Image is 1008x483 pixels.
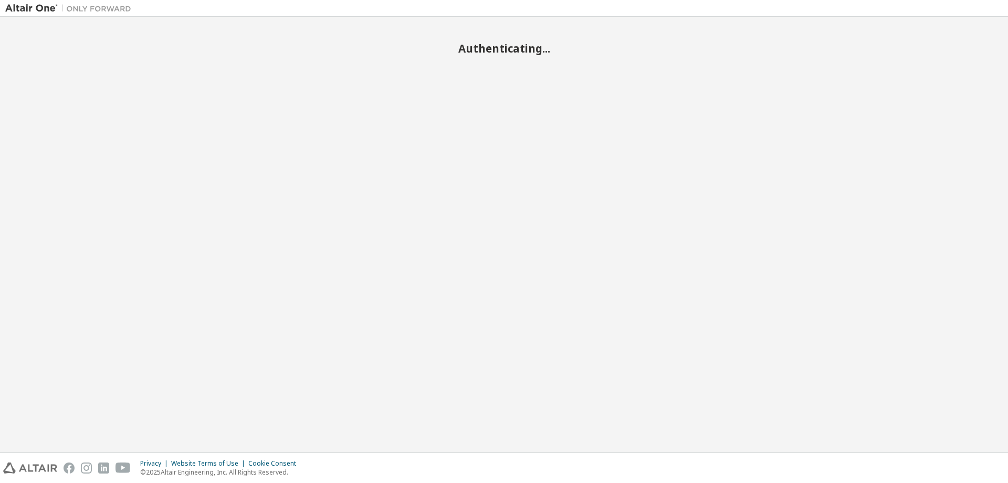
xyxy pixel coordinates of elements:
div: Cookie Consent [248,459,302,468]
img: youtube.svg [115,463,131,474]
div: Website Terms of Use [171,459,248,468]
img: facebook.svg [64,463,75,474]
img: linkedin.svg [98,463,109,474]
h2: Authenticating... [5,42,1003,55]
p: © 2025 Altair Engineering, Inc. All Rights Reserved. [140,468,302,477]
div: Privacy [140,459,171,468]
img: instagram.svg [81,463,92,474]
img: Altair One [5,3,136,14]
img: altair_logo.svg [3,463,57,474]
